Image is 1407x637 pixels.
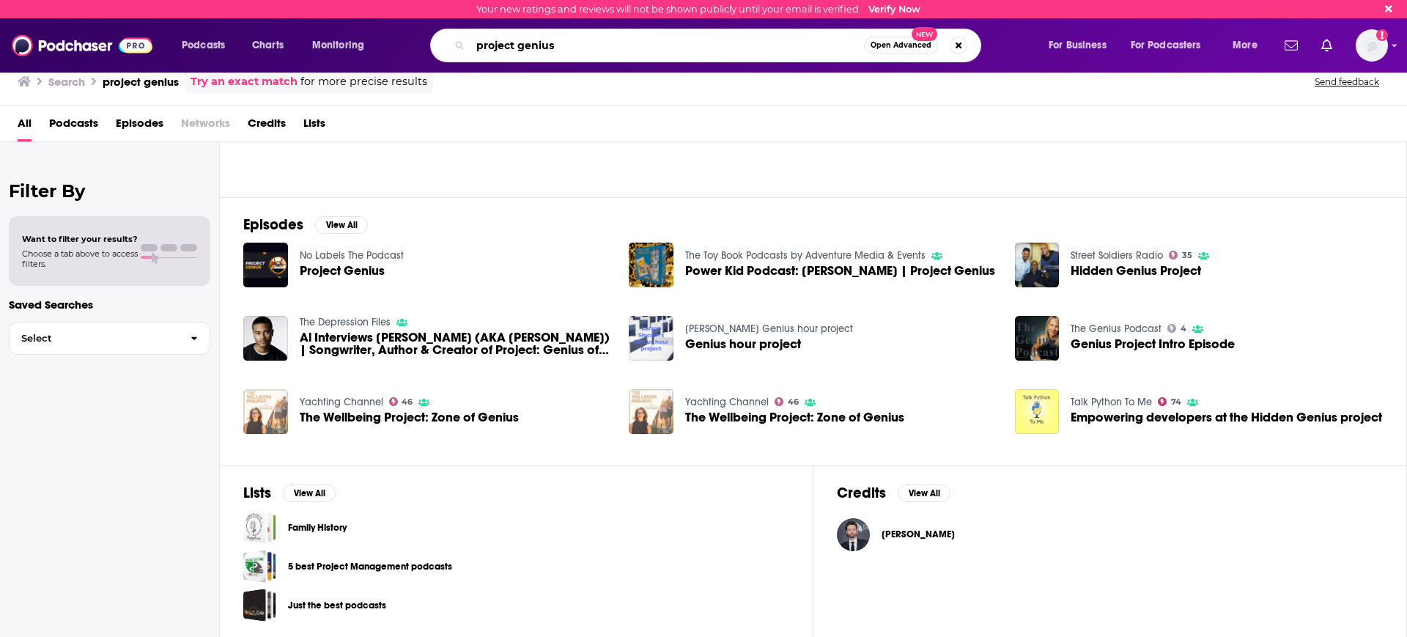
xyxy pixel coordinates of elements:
[837,511,1383,558] button: David TennantDavid Tennant
[1356,29,1388,62] img: User Profile
[837,484,950,502] a: CreditsView All
[1182,252,1192,259] span: 35
[252,35,284,56] span: Charts
[191,73,298,90] a: Try an exact match
[1279,33,1304,58] a: Show notifications dropdown
[243,389,288,434] img: The Wellbeing Project: Zone of Genius
[1376,29,1388,41] svg: Email not verified
[1315,33,1338,58] a: Show notifications dropdown
[389,397,413,406] a: 46
[103,75,179,89] h3: project genius
[171,34,244,57] button: open menu
[303,111,325,141] span: Lists
[243,243,288,287] img: Project Genius
[1071,265,1201,277] a: Hidden Genius Project
[243,216,303,234] h2: Episodes
[1158,397,1181,406] a: 74
[629,316,673,361] img: Genius hour project
[1049,35,1107,56] span: For Business
[1071,411,1382,424] a: Empowering developers at the Hidden Genius project
[302,34,383,57] button: open menu
[685,338,801,350] a: Genius hour project
[312,35,364,56] span: Monitoring
[629,389,673,434] img: The Wellbeing Project: Zone of Genius
[1222,34,1276,57] button: open menu
[22,248,138,269] span: Choose a tab above to access filters.
[629,243,673,287] a: Power Kid Podcast: Brandi Pinsker | Project Genius
[1015,316,1060,361] img: Genius Project Intro Episode
[882,529,955,540] span: [PERSON_NAME]
[243,589,276,622] a: Just the best podcasts
[402,399,413,405] span: 46
[300,411,519,424] a: The Wellbeing Project: Zone of Genius
[300,249,404,262] a: No Labels The Podcast
[243,550,276,583] a: 5 best Project Management podcasts
[243,316,288,361] img: Al Interviews Jermaine Tolbert (AKA Nate Calloway) | Songwriter, Author & Creator of Project: Gen...
[116,111,163,141] a: Episodes
[788,399,799,405] span: 46
[837,518,870,551] img: David Tennant
[871,42,931,49] span: Open Advanced
[898,485,950,502] button: View All
[685,411,904,424] span: The Wellbeing Project: Zone of Genius
[476,4,920,15] div: Your new ratings and reviews will not be shown publicly until your email is verified.
[1038,34,1125,57] button: open menu
[1169,251,1192,259] a: 35
[288,597,386,614] a: Just the best podcasts
[1181,325,1186,332] span: 4
[12,32,152,59] img: Podchaser - Follow, Share and Rate Podcasts
[470,34,864,57] input: Search podcasts, credits, & more...
[243,484,336,502] a: ListsView All
[300,396,383,408] a: Yachting Channel
[243,216,368,234] a: EpisodesView All
[837,484,886,502] h2: Credits
[300,265,385,277] a: Project Genius
[864,37,938,54] button: Open AdvancedNew
[49,111,98,141] a: Podcasts
[300,331,612,356] span: Al Interviews [PERSON_NAME] (AKA [PERSON_NAME]) | Songwriter, Author & Creator of Project: Genius...
[685,396,769,408] a: Yachting Channel
[9,180,210,202] h2: Filter By
[1171,399,1181,405] span: 74
[22,234,138,244] span: Want to filter your results?
[248,111,286,141] a: Credits
[882,529,955,540] a: David Tennant
[9,322,210,355] button: Select
[300,73,427,90] span: for more precise results
[685,323,853,335] a: Carson Slocum’s Genius hour project
[1015,389,1060,434] img: Empowering developers at the Hidden Genius project
[775,397,799,406] a: 46
[182,35,225,56] span: Podcasts
[1121,34,1222,57] button: open menu
[243,511,276,544] a: Family History
[1071,323,1162,335] a: The Genius Podcast
[283,485,336,502] button: View All
[1233,35,1258,56] span: More
[315,216,368,234] button: View All
[243,34,292,57] a: Charts
[868,4,920,15] a: Verify Now
[1015,243,1060,287] img: Hidden Genius Project
[181,111,230,141] span: Networks
[1071,396,1152,408] a: Talk Python To Me
[685,249,926,262] a: The Toy Book Podcasts by Adventure Media & Events
[243,484,271,502] h2: Lists
[1131,35,1201,56] span: For Podcasters
[1356,29,1388,62] button: Show profile menu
